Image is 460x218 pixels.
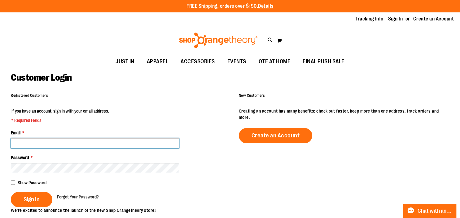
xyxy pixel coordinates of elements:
[181,55,215,69] span: ACCESSORIES
[178,33,258,48] img: Shop Orangetheory
[141,55,175,69] a: APPAREL
[11,192,52,207] button: Sign In
[403,204,457,218] button: Chat with an Expert
[116,55,134,69] span: JUST IN
[11,130,20,135] span: Email
[57,194,99,199] span: Forgot Your Password?
[11,72,72,83] span: Customer Login
[24,196,40,203] span: Sign In
[174,55,221,69] a: ACCESSORIES
[258,3,274,9] a: Details
[418,208,453,214] span: Chat with an Expert
[388,16,403,22] a: Sign In
[109,55,141,69] a: JUST IN
[11,117,109,123] span: * Required Fields
[259,55,291,69] span: OTF AT HOME
[239,108,449,120] p: Creating an account has many benefits: check out faster, keep more than one address, track orders...
[11,108,110,123] legend: If you have an account, sign in with your email address.
[57,194,99,200] a: Forgot Your Password?
[239,93,265,98] strong: New Customers
[227,55,246,69] span: EVENTS
[303,55,344,69] span: FINAL PUSH SALE
[186,3,274,10] p: FREE Shipping, orders over $150.
[147,55,169,69] span: APPAREL
[252,55,297,69] a: OTF AT HOME
[252,132,300,139] span: Create an Account
[296,55,351,69] a: FINAL PUSH SALE
[355,16,383,22] a: Tracking Info
[221,55,252,69] a: EVENTS
[239,128,313,143] a: Create an Account
[11,207,230,213] p: We’re excited to announce the launch of the new Shop Orangetheory store!
[413,16,454,22] a: Create an Account
[11,93,48,98] strong: Registered Customers
[11,155,29,160] span: Password
[18,180,46,185] span: Show Password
